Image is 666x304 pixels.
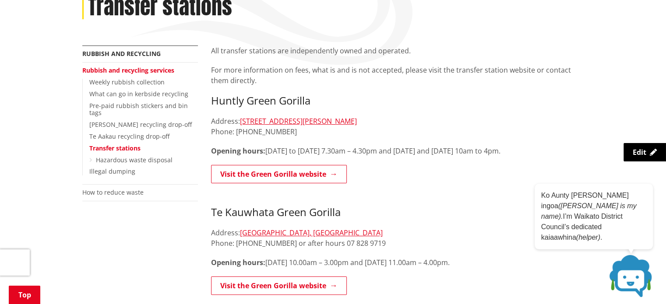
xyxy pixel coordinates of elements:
[96,156,173,164] a: Hazardous waste disposal
[89,90,188,98] a: What can go in kerbside recycling
[89,144,141,152] a: Transfer stations
[211,146,265,156] strong: Opening hours:
[624,143,666,161] a: Edit
[240,116,357,126] a: [STREET_ADDRESS][PERSON_NAME]
[211,276,347,295] a: Visit the Green Gorilla website
[89,167,135,175] a: Illegal dumping
[211,227,584,248] p: Address: Phone: [PHONE_NUMBER] or after hours 07 828 9719
[211,94,584,107] h3: Huntly Green Gorilla
[541,190,646,243] p: Ko Aunty [PERSON_NAME] ingoa I’m Waikato District Council’s dedicated kaiaawhina .
[576,234,600,241] em: (helper)
[9,286,40,304] a: Top
[82,66,174,74] a: Rubbish and recycling services
[211,146,584,156] p: [DATE] to [DATE] 7.30am – 4.30pm and [DATE] and [DATE] 10am to 4pm.
[211,257,584,268] p: [DATE] 10.00am – 3.00pm and [DATE] 11.00am – 4.00pm.
[211,116,584,137] p: Address: Phone: [PHONE_NUMBER]
[633,147,646,157] span: Edit
[211,258,265,267] strong: Opening hours:
[82,49,161,58] a: Rubbish and recycling
[211,65,584,86] p: For more information on fees, what is and is not accepted, please visit the transfer station webs...
[211,45,584,56] p: All transfer stations are independently owned and operated.
[211,193,584,219] h3: Te Kauwhata Green Gorilla
[240,228,383,238] a: [GEOGRAPHIC_DATA], [GEOGRAPHIC_DATA]
[89,132,169,140] a: Te Aakau recycling drop-off
[541,202,637,220] em: ([PERSON_NAME] is my name).
[82,188,144,196] a: How to reduce waste
[89,120,192,129] a: [PERSON_NAME] recycling drop-off
[89,101,188,117] a: Pre-paid rubbish stickers and bin tags
[89,78,165,86] a: Weekly rubbish collection
[211,165,347,183] a: Visit the Green Gorilla website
